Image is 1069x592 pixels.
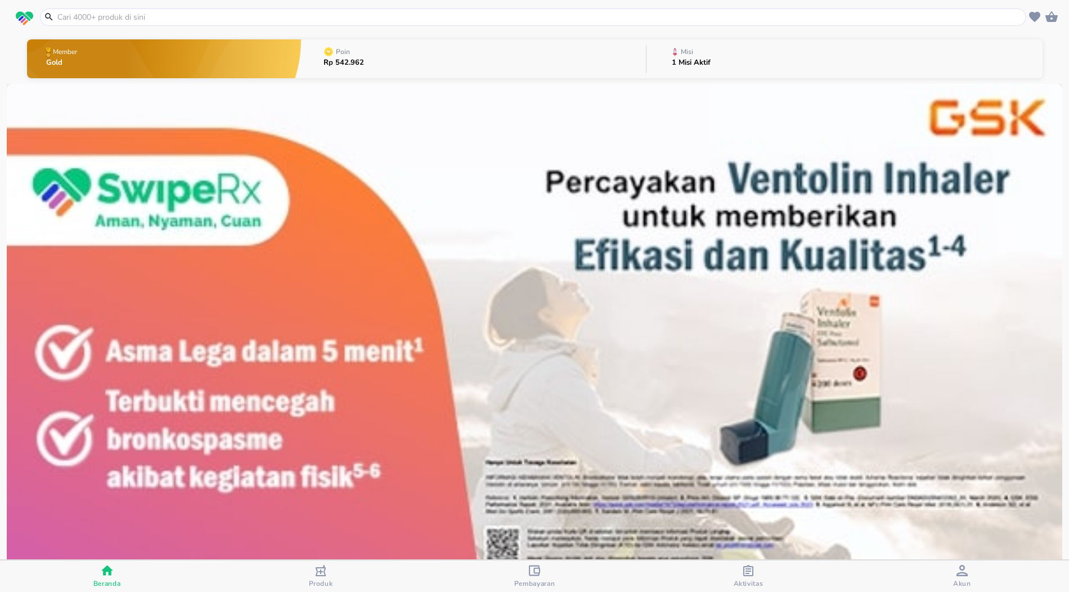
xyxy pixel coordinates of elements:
[16,11,33,26] img: logo_swiperx_s.bd005f3b.svg
[301,37,646,81] button: PoinRp 542.962
[514,579,555,588] span: Pembayaran
[214,560,428,592] button: Produk
[309,579,333,588] span: Produk
[734,579,763,588] span: Aktivitas
[646,37,1043,81] button: Misi1 Misi Aktif
[855,560,1069,592] button: Akun
[324,59,364,66] p: Rp 542.962
[953,579,971,588] span: Akun
[428,560,641,592] button: Pembayaran
[681,48,693,55] p: Misi
[53,48,77,55] p: Member
[641,560,855,592] button: Aktivitas
[672,59,711,66] p: 1 Misi Aktif
[93,579,121,588] span: Beranda
[27,37,301,81] button: MemberGold
[336,48,350,55] p: Poin
[46,59,79,66] p: Gold
[56,11,1023,23] input: Cari 4000+ produk di sini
